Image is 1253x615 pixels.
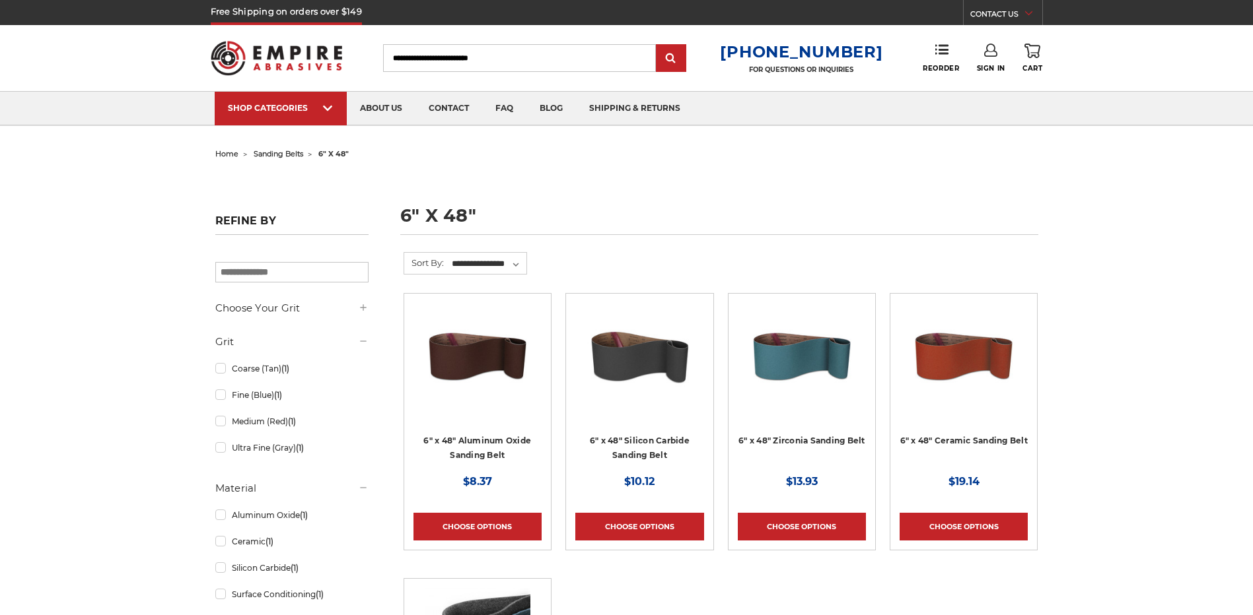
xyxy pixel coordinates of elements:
span: (1) [266,536,273,546]
a: 6" x 48" Silicon Carbide Sanding Belt [590,436,690,461]
span: (1) [296,443,304,453]
span: $13.93 [786,475,818,488]
span: Cart [1022,64,1042,73]
span: $8.37 [463,475,492,488]
a: 6" x 48" Silicon Carbide File Belt [575,303,703,431]
h1: 6" x 48" [400,207,1038,235]
img: 6" x 48" Ceramic Sanding Belt [911,303,1017,408]
span: (1) [300,510,308,520]
a: Aluminum Oxide(1) [215,503,369,527]
a: home [215,149,238,158]
a: 6" x 48" Ceramic Sanding Belt [900,436,1028,445]
h5: Refine by [215,214,369,235]
a: Surface Conditioning(1) [215,583,369,606]
a: Choose Options [738,513,866,540]
div: SHOP CATEGORIES [228,103,334,113]
img: 6" x 48" Zirconia Sanding Belt [749,303,855,408]
span: 6" x 48" [318,149,349,158]
span: (1) [316,589,324,599]
a: faq [482,92,526,125]
span: (1) [291,563,299,573]
h5: Choose Your Grit [215,300,369,316]
a: Choose Options [413,513,542,540]
a: sanding belts [254,149,303,158]
a: Ceramic(1) [215,530,369,553]
a: Coarse (Tan)(1) [215,357,369,380]
h5: Material [215,480,369,496]
span: (1) [274,390,282,400]
a: Choose Options [900,513,1028,540]
span: $19.14 [949,475,980,488]
a: Fine (Blue)(1) [215,383,369,406]
label: Sort By: [404,253,444,273]
img: 6" x 48" Aluminum Oxide Sanding Belt [425,303,530,408]
span: $10.12 [624,475,655,488]
input: Submit [658,46,684,72]
span: (1) [288,416,296,426]
a: Ultra Fine (Gray)(1) [215,436,369,459]
p: FOR QUESTIONS OR INQUIRIES [720,65,882,74]
a: Choose Options [575,513,703,540]
a: 6" x 48" Ceramic Sanding Belt [900,303,1028,431]
a: blog [526,92,576,125]
span: (1) [281,364,289,373]
a: 6" x 48" Aluminum Oxide Sanding Belt [413,303,542,431]
a: 6" x 48" Aluminum Oxide Sanding Belt [423,436,531,461]
a: 6" x 48" Zirconia Sanding Belt [738,303,866,431]
a: Reorder [923,44,959,72]
a: [PHONE_NUMBER] [720,42,882,61]
img: Empire Abrasives [211,32,343,84]
span: Sign In [977,64,1005,73]
h5: Grit [215,334,369,350]
a: Silicon Carbide(1) [215,556,369,579]
img: 6" x 48" Silicon Carbide File Belt [587,303,692,408]
a: about us [347,92,415,125]
a: CONTACT US [970,7,1042,25]
a: 6" x 48" Zirconia Sanding Belt [738,436,865,445]
a: Medium (Red)(1) [215,410,369,433]
a: contact [415,92,482,125]
a: shipping & returns [576,92,694,125]
span: Reorder [923,64,959,73]
select: Sort By: [450,254,526,274]
a: Cart [1022,44,1042,73]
